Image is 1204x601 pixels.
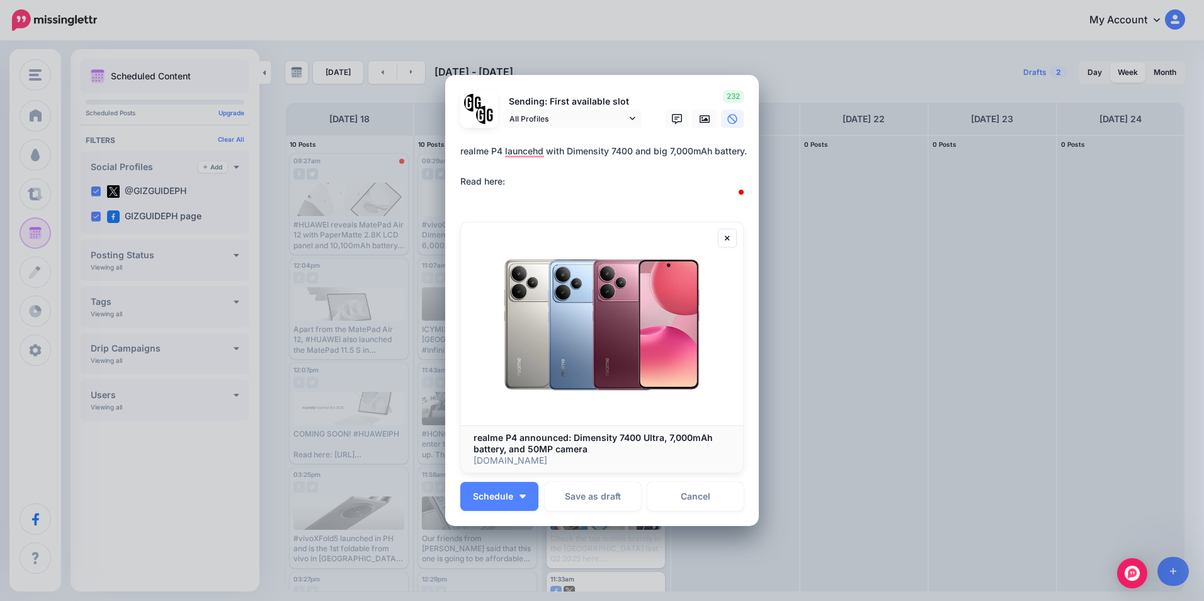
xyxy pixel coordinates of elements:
button: Save as draft [545,482,641,511]
img: JT5sWCfR-79925.png [476,106,494,124]
span: 232 [723,90,744,103]
button: Schedule [460,482,538,511]
span: All Profiles [509,112,627,125]
div: Open Intercom Messenger [1117,558,1147,588]
img: 353459792_649996473822713_4483302954317148903_n-bsa138318.png [464,94,482,112]
p: [DOMAIN_NAME] [474,455,730,466]
b: realme P4 announced: Dimensity 7400 Ultra, 7,000mAh battery, and 50MP camera [474,432,713,454]
a: All Profiles [503,110,642,128]
div: realme P4 launcehd with Dimensity 7400 and big 7,000mAh battery. Read here: [460,144,750,189]
img: arrow-down-white.png [520,495,526,498]
textarea: To enrich screen reader interactions, please activate Accessibility in Grammarly extension settings [460,144,750,204]
p: Sending: First available slot [503,94,642,109]
a: Cancel [647,482,744,511]
span: Schedule [473,492,513,501]
img: realme P4 announced: Dimensity 7400 Ultra, 7,000mAh battery, and 50MP camera [461,222,743,425]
